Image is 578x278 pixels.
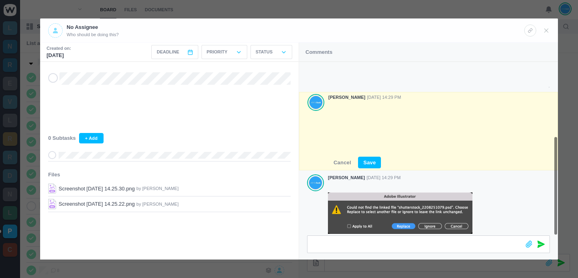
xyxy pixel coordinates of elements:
[79,133,104,143] button: + Add
[157,49,179,55] span: Deadline
[207,49,228,55] p: Priority
[136,201,179,208] p: by [PERSON_NAME]
[305,48,332,56] p: Comments
[366,174,401,181] span: [DATE] 14:29 PM
[48,134,76,142] span: 0 Subtasks
[309,176,322,190] img: João Tosta
[328,174,365,181] strong: [PERSON_NAME]
[309,96,322,109] img: João Tosta
[136,185,179,192] p: by [PERSON_NAME]
[48,171,291,179] h3: Files
[67,31,119,38] span: Who should be doing this?
[59,185,135,193] p: Screenshot [DATE] 14.25.30.png
[328,157,356,168] button: Cancel
[367,94,401,101] span: [DATE] 14:29 PM
[47,45,71,52] small: Created on:
[358,157,381,168] button: Save
[47,51,71,59] p: [DATE]
[48,199,56,209] img: Screenshot 2025-09-26 at 14.25.22.png
[59,200,135,208] p: Screenshot [DATE] 14.25.22.png
[67,23,119,31] p: No Assignee
[256,49,273,55] p: Status
[328,192,472,234] img: Screenshot 2025-09-26 at 14.25.30.png
[48,184,56,194] img: Screenshot 2025-09-26 at 14.25.30.png
[328,94,365,101] strong: [PERSON_NAME]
